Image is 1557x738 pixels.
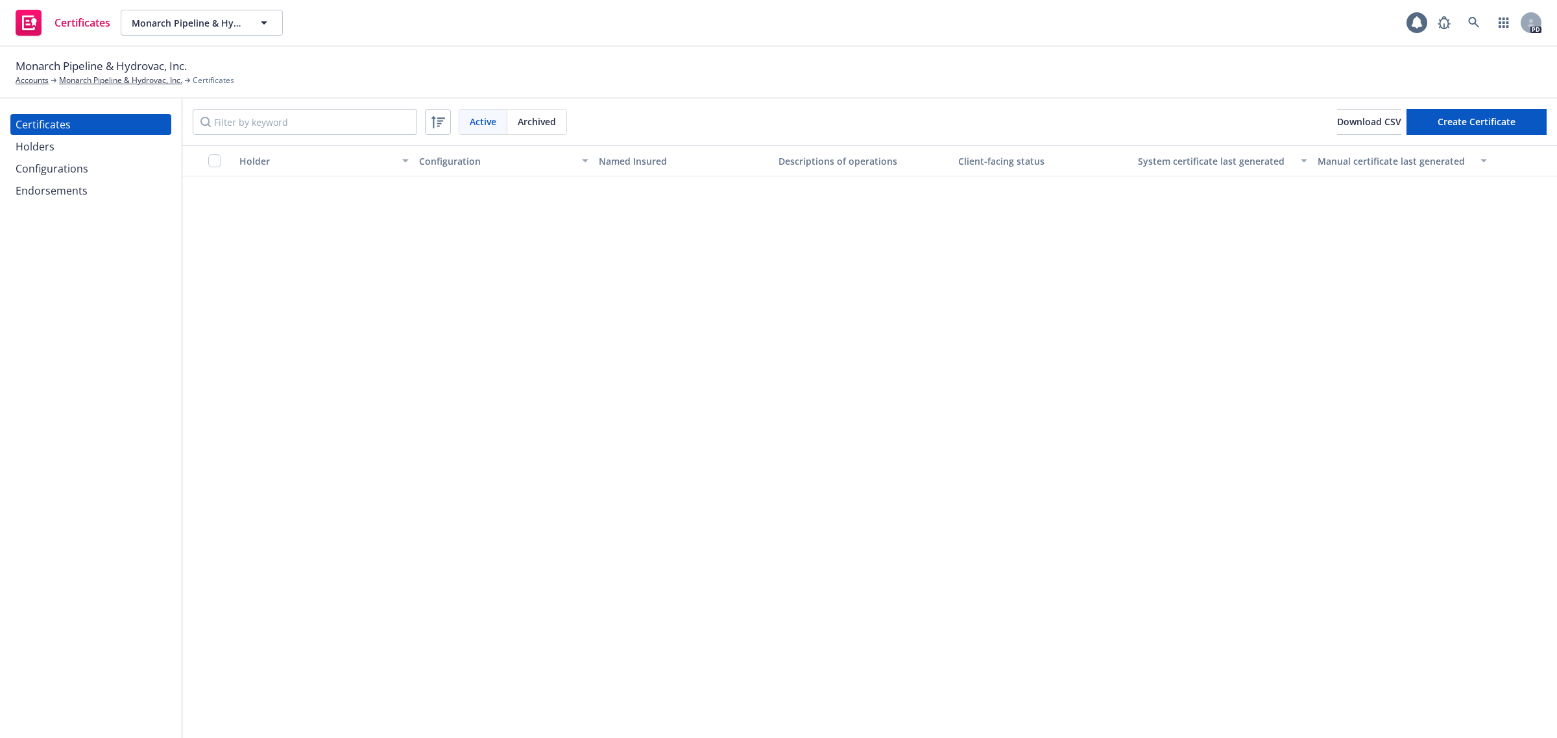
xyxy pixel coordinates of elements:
span: Certificates [54,18,110,28]
a: Accounts [16,75,49,86]
div: Holder [239,154,394,168]
div: System certificate last generated [1138,154,1293,168]
a: Configurations [10,158,171,179]
a: Certificates [10,114,171,135]
div: Named Insured [599,154,768,168]
div: Holders [16,136,54,157]
div: Configuration [419,154,574,168]
a: Monarch Pipeline & Hydrovac, Inc. [59,75,182,86]
div: Endorsements [16,180,88,201]
button: Configuration [414,145,594,176]
button: Holder [234,145,414,176]
button: Monarch Pipeline & Hydrovac, Inc. [121,10,283,36]
span: Monarch Pipeline & Hydrovac, Inc. [16,58,187,75]
div: Descriptions of operations [779,154,948,168]
input: Filter by keyword [193,109,417,135]
span: Monarch Pipeline & Hydrovac, Inc. [132,16,244,30]
a: Holders [10,136,171,157]
span: Active [470,115,496,128]
span: Certificates [193,75,234,86]
div: Manual certificate last generated [1318,154,1473,168]
button: System certificate last generated [1133,145,1312,176]
div: Certificates [16,114,71,135]
span: Archived [518,115,556,128]
button: Create Certificate [1406,109,1547,135]
a: Search [1461,10,1487,36]
div: Client-facing status [958,154,1128,168]
a: Certificates [10,5,115,41]
button: Manual certificate last generated [1312,145,1492,176]
span: Create Certificate [1438,115,1515,128]
button: Download CSV [1337,109,1401,135]
a: Endorsements [10,180,171,201]
button: Descriptions of operations [773,145,953,176]
a: Report a Bug [1431,10,1457,36]
button: Named Insured [594,145,773,176]
button: Client-facing status [953,145,1133,176]
span: Download CSV [1337,115,1401,128]
input: Select all [208,154,221,167]
div: Configurations [16,158,88,179]
a: Switch app [1491,10,1517,36]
